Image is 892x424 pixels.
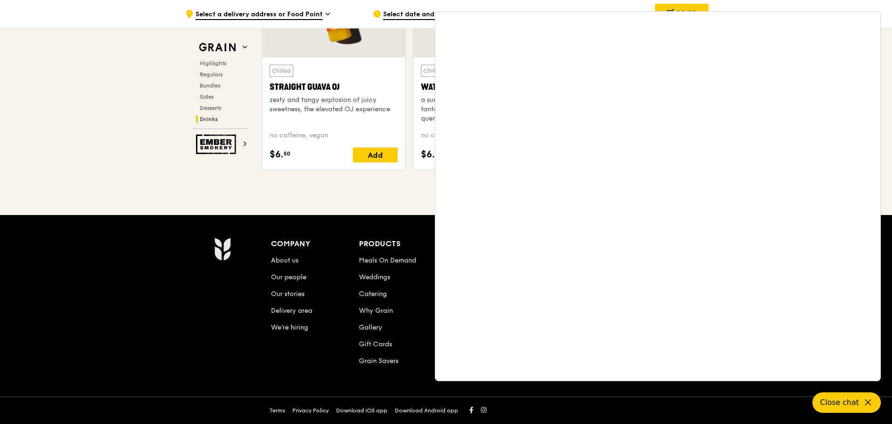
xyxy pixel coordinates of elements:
a: Our stories [271,290,304,298]
div: no caffeine, vegan [270,131,398,140]
a: Gift Cards [359,340,392,348]
a: Gallery [359,323,382,331]
div: Chilled [421,65,445,77]
img: Grain [214,237,230,261]
img: Ember Smokery web logo [196,135,239,154]
span: Close chat [820,397,859,408]
span: Regulars [200,71,223,78]
div: no caffeine, vegan [421,131,549,140]
span: 50 [284,150,291,157]
div: Products [359,237,447,250]
a: Weddings [359,273,390,281]
span: Bundles [200,82,220,89]
span: $0.00 [676,9,697,18]
span: Sides [200,94,214,100]
span: Highlights [200,60,226,67]
a: Grain Savers [359,357,399,365]
div: Straight Guava OJ [270,81,398,94]
div: Company [271,237,359,250]
a: Catering [359,290,387,298]
button: Close chat [812,392,881,413]
a: Download Android app [395,407,458,414]
div: zesty and tangy explosion of juicy sweetness, the elevated OJ experience [270,95,398,114]
a: Download iOS app [336,407,387,414]
div: Chilled [270,65,293,77]
span: Drinks [200,116,218,122]
a: Our people [271,273,306,281]
a: We’re hiring [271,323,308,331]
div: Watermelime Crush [421,81,549,94]
div: Add [353,148,398,162]
span: $6. [270,148,284,162]
a: Meals On Demand [359,256,416,264]
a: About us [271,256,298,264]
span: Select a delivery address or Food Point [196,10,323,20]
img: Grain web logo [196,39,239,56]
a: Delivery area [271,307,312,315]
div: a sunny paradise with every sip – tantalisingly tropical and thirst-quenching [421,95,549,123]
a: Terms [270,407,285,414]
span: Desserts [200,105,221,111]
a: Why Grain [359,307,393,315]
span: $6. [421,148,435,162]
a: Privacy Policy [292,407,329,414]
span: Select date and time slot [383,10,465,20]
